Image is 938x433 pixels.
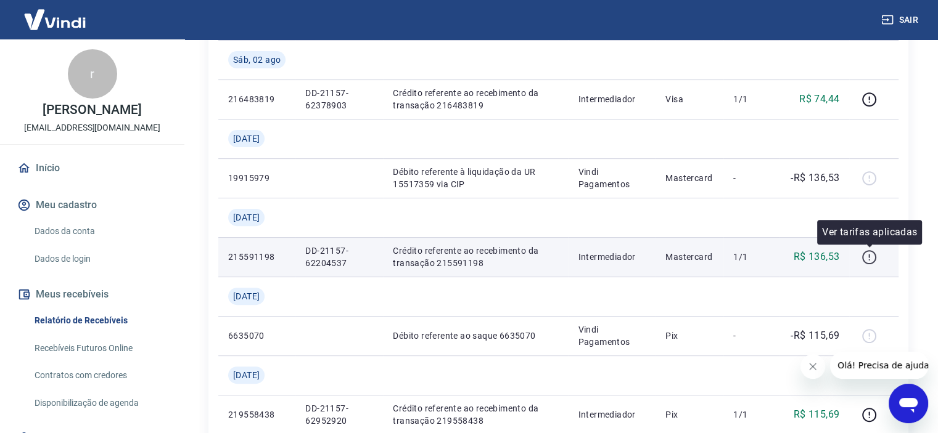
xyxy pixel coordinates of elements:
img: Vindi [15,1,95,38]
a: Disponibilização de agenda [30,391,170,416]
p: -R$ 115,69 [791,328,839,343]
div: r [68,49,117,99]
p: Crédito referente ao recebimento da transação 215591198 [393,245,558,269]
a: Contratos com credores [30,363,170,388]
p: 215591198 [228,251,286,263]
p: Intermediador [578,93,646,105]
p: 1/1 [733,93,770,105]
p: R$ 115,69 [794,407,840,422]
p: 1/1 [733,251,770,263]
p: R$ 136,53 [794,249,840,264]
p: Mastercard [665,251,714,263]
p: Pix [665,330,714,342]
p: Crédito referente ao recebimento da transação 216483819 [393,87,558,111]
a: Dados de login [30,246,170,272]
p: Vindi Pagamentos [578,323,646,348]
span: Sáb, 02 ago [233,54,281,66]
a: Recebíveis Futuros Online [30,336,170,361]
p: [PERSON_NAME] [43,103,141,116]
p: DD-21157-62952920 [305,402,373,427]
span: [DATE] [233,132,260,145]
button: Meus recebíveis [15,281,170,308]
p: Vindi Pagamentos [578,166,646,190]
p: DD-21157-62378903 [305,87,373,111]
span: Olá! Precisa de ajuda? [7,9,104,18]
p: DD-21157-62204537 [305,245,373,269]
p: Mastercard [665,172,714,184]
p: R$ 74,44 [799,92,839,107]
p: - [733,330,770,342]
p: Débito referente ao saque 6635070 [393,330,558,342]
p: Pix [665,408,714,421]
iframe: Fechar mensagem [800,354,825,379]
a: Relatório de Recebíveis [30,308,170,333]
p: Intermediador [578,408,646,421]
span: [DATE] [233,211,260,224]
p: 1/1 [733,408,770,421]
button: Sair [879,9,923,31]
span: [DATE] [233,290,260,302]
p: Ver tarifas aplicadas [822,225,917,240]
p: -R$ 136,53 [791,171,839,185]
a: Dados da conta [30,219,170,244]
p: Intermediador [578,251,646,263]
p: - [733,172,770,184]
p: 6635070 [228,330,286,342]
button: Meu cadastro [15,192,170,219]
p: 216483819 [228,93,286,105]
p: [EMAIL_ADDRESS][DOMAIN_NAME] [24,121,160,134]
span: [DATE] [233,369,260,381]
a: Início [15,155,170,182]
iframe: Botão para abrir a janela de mensagens [889,384,928,423]
p: 19915979 [228,172,286,184]
p: 219558438 [228,408,286,421]
p: Visa [665,93,714,105]
iframe: Mensagem da empresa [830,352,928,379]
p: Crédito referente ao recebimento da transação 219558438 [393,402,558,427]
p: Débito referente à liquidação da UR 15517359 via CIP [393,166,558,190]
